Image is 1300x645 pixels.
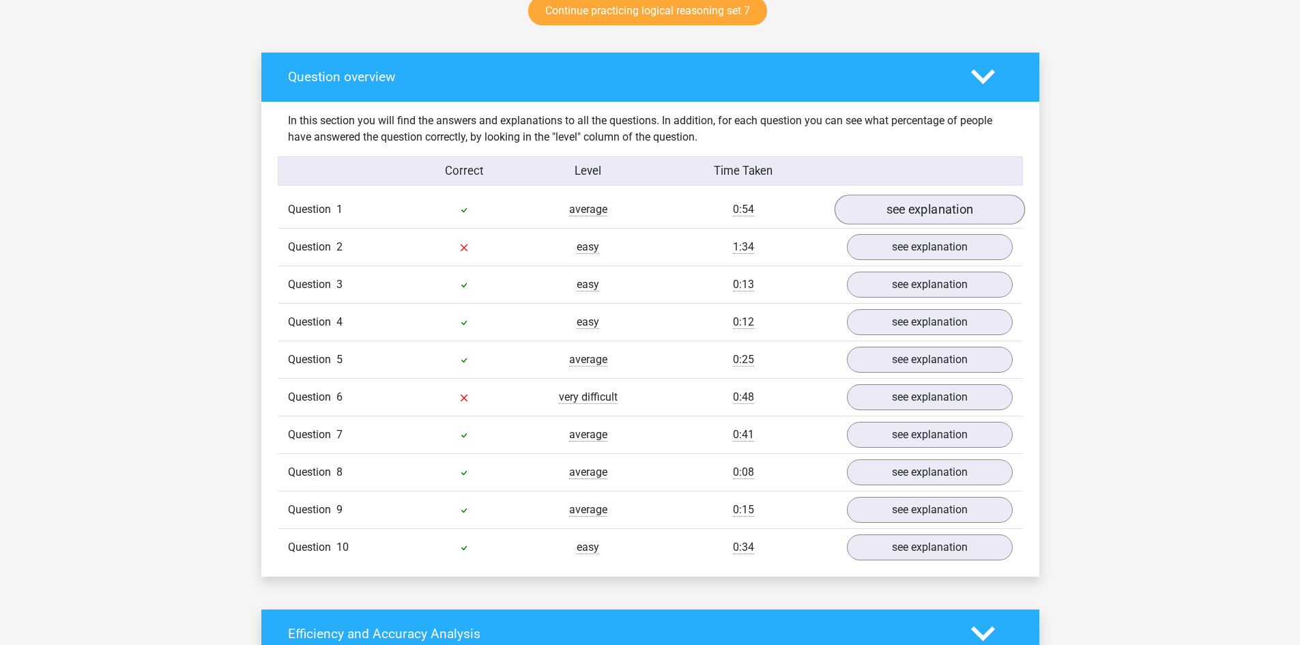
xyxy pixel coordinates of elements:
span: Question [288,314,336,330]
div: Correct [402,162,526,180]
span: Question [288,239,336,255]
a: see explanation [847,422,1013,448]
span: 9 [336,503,343,516]
span: easy [577,240,599,254]
span: Question [288,352,336,368]
span: average [569,353,607,367]
span: average [569,503,607,517]
span: 7 [336,428,343,441]
span: Question [288,389,336,405]
span: 3 [336,278,343,291]
span: 10 [336,541,349,554]
span: easy [577,541,599,554]
a: see explanation [847,384,1013,410]
span: 0:25 [733,353,754,367]
span: easy [577,315,599,329]
span: 8 [336,465,343,478]
span: 0:48 [733,390,754,404]
span: 0:08 [733,465,754,479]
a: see explanation [834,195,1024,225]
a: see explanation [847,272,1013,298]
a: see explanation [847,309,1013,335]
span: average [569,465,607,479]
span: 0:34 [733,541,754,554]
span: 4 [336,315,343,328]
div: Time Taken [650,162,836,180]
a: see explanation [847,459,1013,485]
h4: Question overview [288,69,951,85]
span: 5 [336,353,343,366]
span: Question [288,427,336,443]
a: see explanation [847,534,1013,560]
span: 2 [336,240,343,253]
span: Question [288,276,336,293]
span: Question [288,464,336,481]
span: 0:54 [733,203,754,216]
span: average [569,203,607,216]
span: Question [288,539,336,556]
span: 6 [336,390,343,403]
a: see explanation [847,234,1013,260]
span: 1:34 [733,240,754,254]
span: easy [577,278,599,291]
span: 0:15 [733,503,754,517]
span: 0:13 [733,278,754,291]
span: 1 [336,203,343,216]
span: Question [288,502,336,518]
span: Question [288,201,336,218]
h4: Efficiency and Accuracy Analysis [288,626,951,642]
span: average [569,428,607,442]
div: Level [526,162,650,180]
a: see explanation [847,497,1013,523]
a: see explanation [847,347,1013,373]
span: very difficult [559,390,618,404]
span: 0:41 [733,428,754,442]
div: In this section you will find the answers and explanations to all the questions. In addition, for... [278,113,1023,145]
span: 0:12 [733,315,754,329]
